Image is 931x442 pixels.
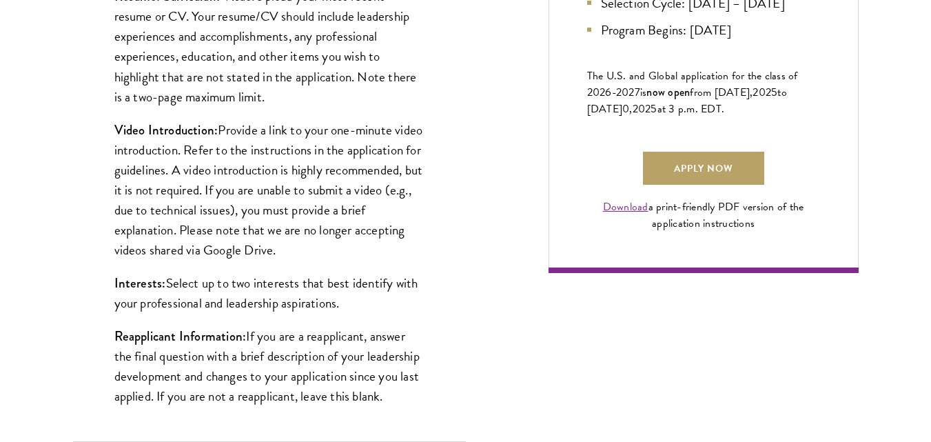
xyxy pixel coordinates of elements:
[603,199,648,215] a: Download
[114,121,218,139] strong: Video Introduction:
[753,84,771,101] span: 202
[635,84,640,101] span: 7
[640,84,647,101] span: is
[643,152,764,185] a: Apply Now
[605,84,611,101] span: 6
[114,326,424,406] p: If you are a reapplicant, answer the final question with a brief description of your leadership d...
[587,199,820,232] div: a print-friendly PDF version of the application instructions
[114,273,424,313] p: Select up to two interests that best identify with your professional and leadership aspirations.
[114,120,424,260] p: Provide a link to your one-minute video introduction. Refer to the instructions in the applicatio...
[646,84,690,100] span: now open
[114,327,247,345] strong: Reapplicant Information:
[771,84,777,101] span: 5
[690,84,753,101] span: from [DATE],
[587,20,820,40] li: Program Begins: [DATE]
[622,101,629,117] span: 0
[657,101,725,117] span: at 3 p.m. EDT.
[629,101,632,117] span: ,
[587,68,798,101] span: The U.S. and Global application for the class of 202
[114,274,166,292] strong: Interests:
[633,101,651,117] span: 202
[587,84,787,117] span: to [DATE]
[612,84,635,101] span: -202
[651,101,657,117] span: 5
